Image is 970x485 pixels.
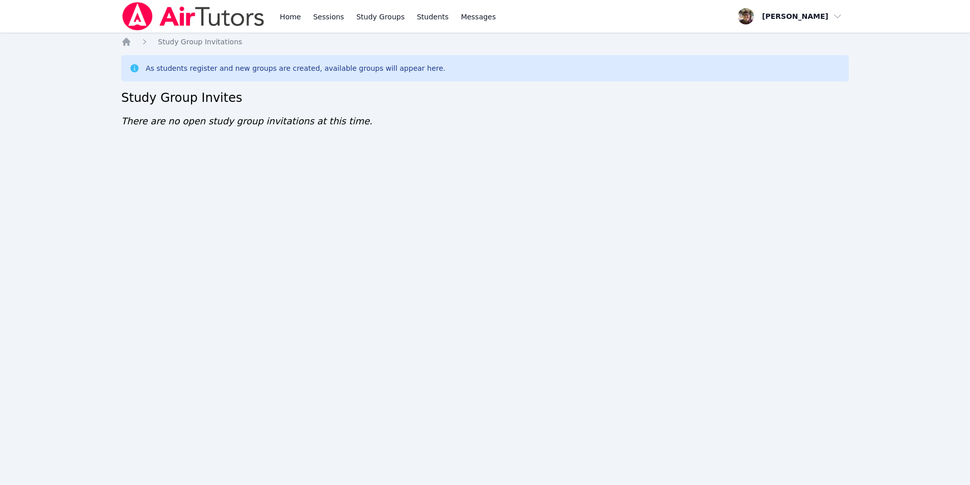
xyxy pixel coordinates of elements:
[158,38,242,46] span: Study Group Invitations
[121,37,849,47] nav: Breadcrumb
[121,116,372,126] span: There are no open study group invitations at this time.
[146,63,445,73] div: As students register and new groups are created, available groups will appear here.
[461,12,496,22] span: Messages
[121,2,265,31] img: Air Tutors
[158,37,242,47] a: Study Group Invitations
[121,90,849,106] h2: Study Group Invites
